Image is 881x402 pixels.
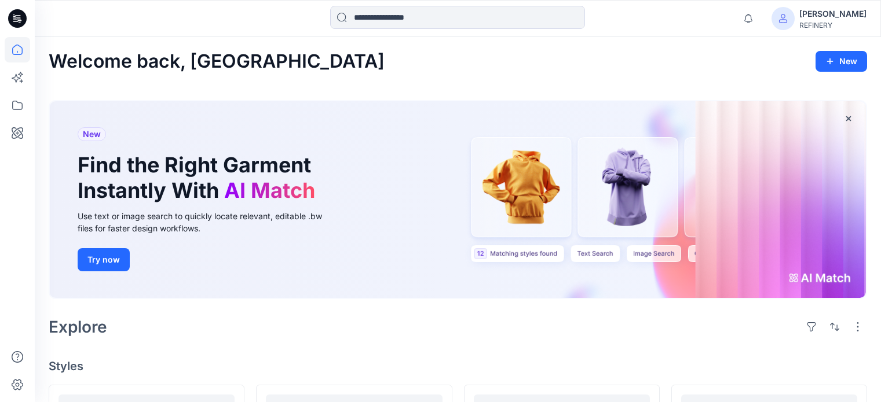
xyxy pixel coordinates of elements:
[78,153,321,202] h1: Find the Right Garment Instantly With
[799,21,867,29] div: REFINERY
[78,248,130,271] button: Try now
[78,210,338,234] div: Use text or image search to quickly locate relevant, editable .bw files for faster design workflows.
[224,178,315,203] span: AI Match
[778,14,788,23] svg: avatar
[49,359,867,373] h4: Styles
[49,318,107,336] h2: Explore
[816,51,867,72] button: New
[799,7,867,21] div: [PERSON_NAME]
[49,51,385,72] h2: Welcome back, [GEOGRAPHIC_DATA]
[83,127,101,141] span: New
